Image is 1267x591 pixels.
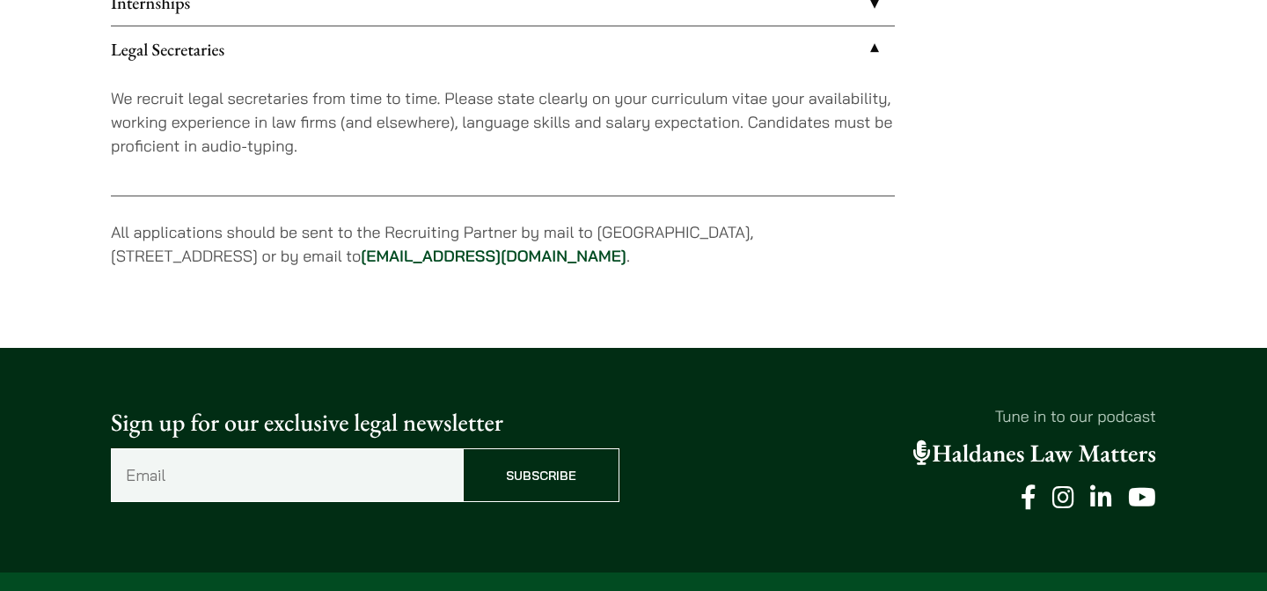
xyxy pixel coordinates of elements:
[111,220,895,268] p: All applications should be sent to the Recruiting Partner by mail to [GEOGRAPHIC_DATA], [STREET_A...
[111,26,895,72] a: Legal Secretaries
[913,438,1156,469] a: Haldanes Law Matters
[463,448,619,502] input: Subscribe
[111,86,895,158] p: We recruit legal secretaries from time to time. Please state clearly on your curriculum vitae you...
[111,72,895,196] div: Legal Secretaries
[361,246,626,266] a: [EMAIL_ADDRESS][DOMAIN_NAME]
[111,448,463,502] input: Email
[111,404,619,441] p: Sign up for our exclusive legal newsletter
[648,404,1156,428] p: Tune in to our podcast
